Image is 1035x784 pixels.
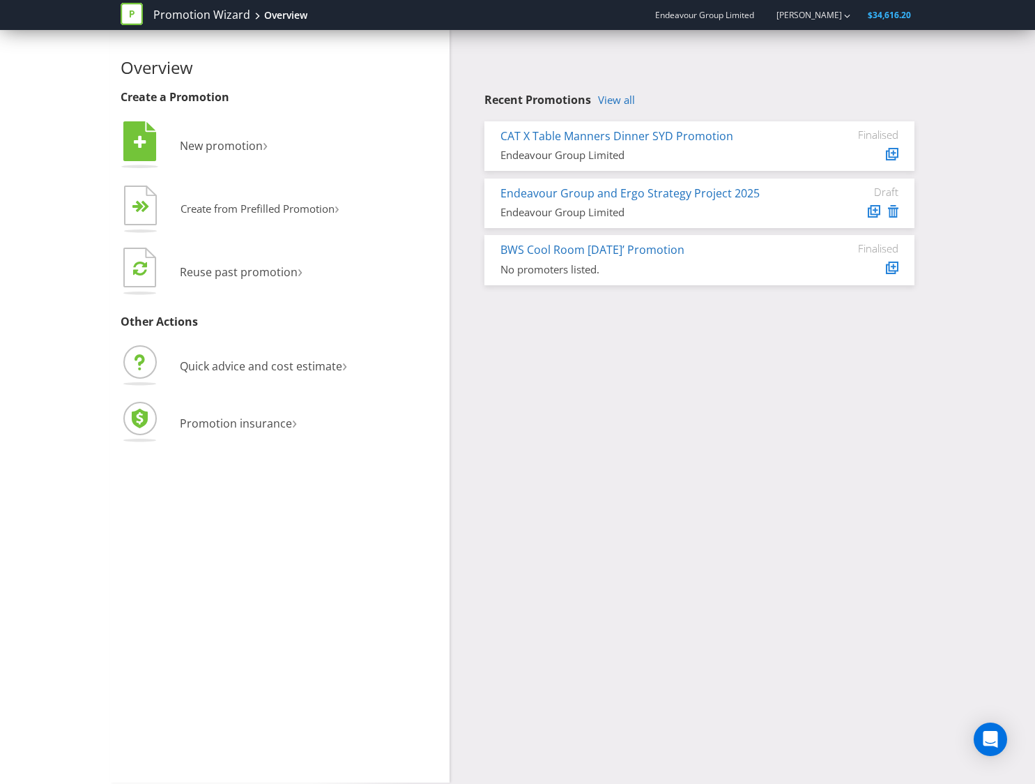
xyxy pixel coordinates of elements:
div: Draft [815,186,898,198]
span: › [342,353,347,376]
tspan:  [134,135,146,150]
a: View all [598,94,635,106]
a: BWS Cool Room [DATE]’ Promotion [500,242,684,257]
h3: Create a Promotion [121,91,440,104]
div: Endeavour Group Limited [500,205,794,220]
span: › [263,133,268,156]
a: Endeavour Group and Ergo Strategy Project 2025 [500,186,760,201]
span: Create from Prefilled Promotion [181,202,335,216]
span: Endeavour Group Limited [655,9,754,21]
div: Finalised [815,242,898,255]
tspan:  [141,200,150,213]
span: Recent Promotions [484,92,591,107]
a: [PERSON_NAME] [762,9,842,21]
button: Create from Prefilled Promotion› [121,182,340,238]
a: Promotion insurance› [121,416,297,431]
a: Quick advice and cost estimate› [121,359,347,374]
span: Promotion insurance [180,416,292,431]
a: Promotion Wizard [153,7,250,23]
span: › [298,259,302,282]
span: $34,616.20 [868,9,911,21]
span: › [335,197,339,218]
a: CAT X Table Manners Dinner SYD Promotion [500,128,733,144]
span: Quick advice and cost estimate [180,359,342,374]
span: Reuse past promotion [180,264,298,280]
div: Finalised [815,128,898,141]
h2: Overview [121,59,440,77]
tspan:  [133,260,147,276]
div: Overview [264,8,307,22]
h3: Other Actions [121,316,440,329]
div: No promoters listed. [500,262,794,277]
span: New promotion [180,138,263,153]
div: Open Intercom Messenger [974,723,1007,756]
div: Endeavour Group Limited [500,148,794,163]
span: › [292,410,297,433]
